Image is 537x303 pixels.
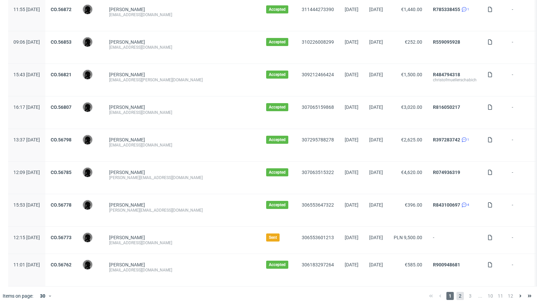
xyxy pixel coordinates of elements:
[83,168,92,177] img: Dawid Urbanowicz
[51,262,71,267] a: CO.56762
[433,104,460,110] a: R816050217
[109,39,145,45] a: [PERSON_NAME]
[467,202,469,208] span: 4
[345,7,358,12] span: [DATE]
[456,292,464,300] span: 2
[345,170,358,175] span: [DATE]
[109,77,255,83] div: [EMAIL_ADDRESS][PERSON_NAME][DOMAIN_NAME]
[369,202,383,208] span: [DATE]
[401,7,422,12] span: €1,440.00
[512,137,537,153] span: -
[345,202,358,208] span: [DATE]
[109,208,255,213] div: [PERSON_NAME][EMAIL_ADDRESS][DOMAIN_NAME]
[51,7,71,12] a: CO.56872
[109,12,255,17] div: [EMAIL_ADDRESS][DOMAIN_NAME]
[13,137,40,142] span: 13:37 [DATE]
[369,7,383,12] span: [DATE]
[83,135,92,144] img: Dawid Urbanowicz
[369,262,383,267] span: [DATE]
[512,202,537,218] span: -
[13,262,40,267] span: 11:01 [DATE]
[433,7,460,12] a: R785338455
[269,262,286,267] span: Accepted
[13,170,40,175] span: 12:09 [DATE]
[487,292,494,300] span: 10
[345,104,358,110] span: [DATE]
[394,235,422,240] span: PLN 9,500.00
[433,235,477,246] span: -
[302,202,334,208] a: 306553647322
[302,72,334,77] a: 309212466424
[477,292,484,300] span: ...
[507,292,514,300] span: 12
[109,240,255,246] div: [EMAIL_ADDRESS][DOMAIN_NAME]
[401,104,422,110] span: €3,020.00
[369,39,383,45] span: [DATE]
[302,104,334,110] a: 307065159868
[512,170,537,186] span: -
[269,39,286,45] span: Accepted
[269,137,286,142] span: Accepted
[109,175,255,180] div: [PERSON_NAME][EMAIL_ADDRESS][DOMAIN_NAME]
[369,170,383,175] span: [DATE]
[109,170,145,175] a: [PERSON_NAME]
[109,142,255,148] div: [EMAIL_ADDRESS][DOMAIN_NAME]
[13,7,40,12] span: 11:55 [DATE]
[109,262,145,267] a: [PERSON_NAME]
[51,39,71,45] a: CO.56853
[13,39,40,45] span: 09:06 [DATE]
[401,170,422,175] span: €4,620.00
[433,262,460,267] a: R900948681
[433,170,460,175] a: R074936319
[109,72,145,77] a: [PERSON_NAME]
[3,293,33,299] span: Items on page:
[302,235,334,240] a: 306553601213
[109,45,255,50] div: [EMAIL_ADDRESS][DOMAIN_NAME]
[405,39,422,45] span: €252.00
[497,292,504,300] span: 11
[13,235,40,240] span: 12:15 [DATE]
[83,200,92,210] img: Dawid Urbanowicz
[467,137,469,142] span: 1
[512,39,537,55] span: -
[405,202,422,208] span: €396.00
[401,137,422,142] span: €2,625.00
[512,104,537,121] span: -
[467,7,469,12] span: 1
[83,70,92,79] img: Dawid Urbanowicz
[401,72,422,77] span: €1,500.00
[460,137,469,142] a: 1
[369,137,383,142] span: [DATE]
[369,72,383,77] span: [DATE]
[83,37,92,47] img: Dawid Urbanowicz
[446,292,454,300] span: 1
[512,72,537,88] span: -
[512,235,537,246] span: -
[345,72,358,77] span: [DATE]
[433,72,460,77] a: R484794318
[269,7,286,12] span: Accepted
[109,104,145,110] a: [PERSON_NAME]
[369,104,383,110] span: [DATE]
[51,235,71,240] a: CO.56773
[302,262,334,267] a: 306183297264
[83,5,92,14] img: Dawid Urbanowicz
[433,39,460,45] a: R559095928
[433,137,460,142] a: R397283742
[269,202,286,208] span: Accepted
[302,7,334,12] a: 311444273390
[109,110,255,115] div: [EMAIL_ADDRESS][DOMAIN_NAME]
[345,137,358,142] span: [DATE]
[345,262,358,267] span: [DATE]
[83,233,92,242] img: Dawid Urbanowicz
[405,262,422,267] span: €585.00
[467,292,474,300] span: 3
[109,7,145,12] a: [PERSON_NAME]
[13,72,40,77] span: 15:43 [DATE]
[109,235,145,240] a: [PERSON_NAME]
[51,170,71,175] a: CO.56785
[109,202,145,208] a: [PERSON_NAME]
[83,102,92,112] img: Dawid Urbanowicz
[460,7,469,12] a: 1
[51,104,71,110] a: CO.56807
